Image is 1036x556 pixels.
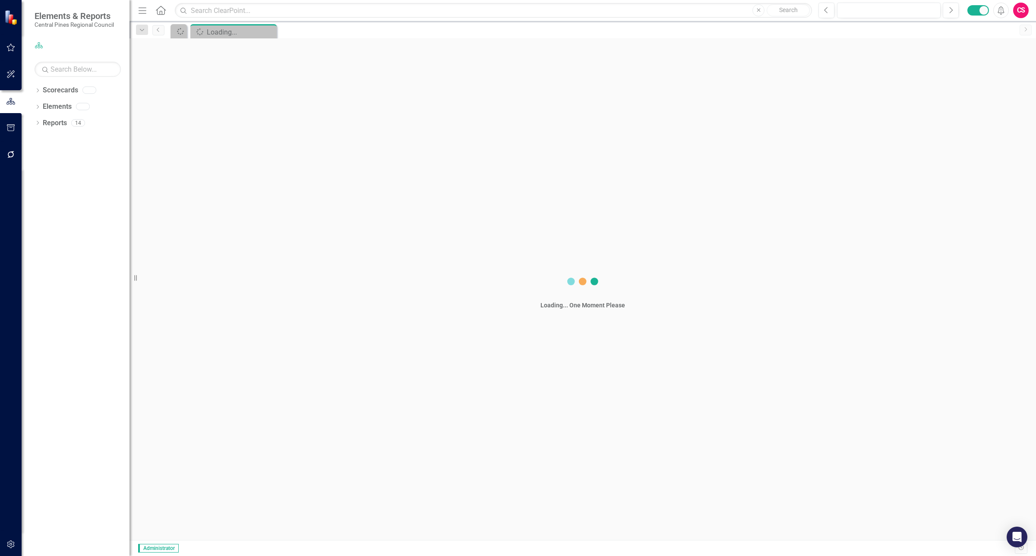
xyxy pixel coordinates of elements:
div: Open Intercom Messenger [1007,527,1027,547]
div: 14 [71,119,85,126]
a: Elements [43,102,72,112]
a: Reports [43,118,67,128]
span: Elements & Reports [35,11,114,21]
div: Loading... One Moment Please [540,301,625,310]
small: Central Pines Regional Council [35,21,114,28]
span: Search [779,6,798,13]
button: CS [1013,3,1029,18]
img: ClearPoint Strategy [4,9,20,25]
button: Search [767,4,810,16]
a: Scorecards [43,85,78,95]
input: Search Below... [35,62,121,77]
div: Loading... [207,27,275,38]
span: Administrator [138,544,179,553]
input: Search ClearPoint... [175,3,812,18]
